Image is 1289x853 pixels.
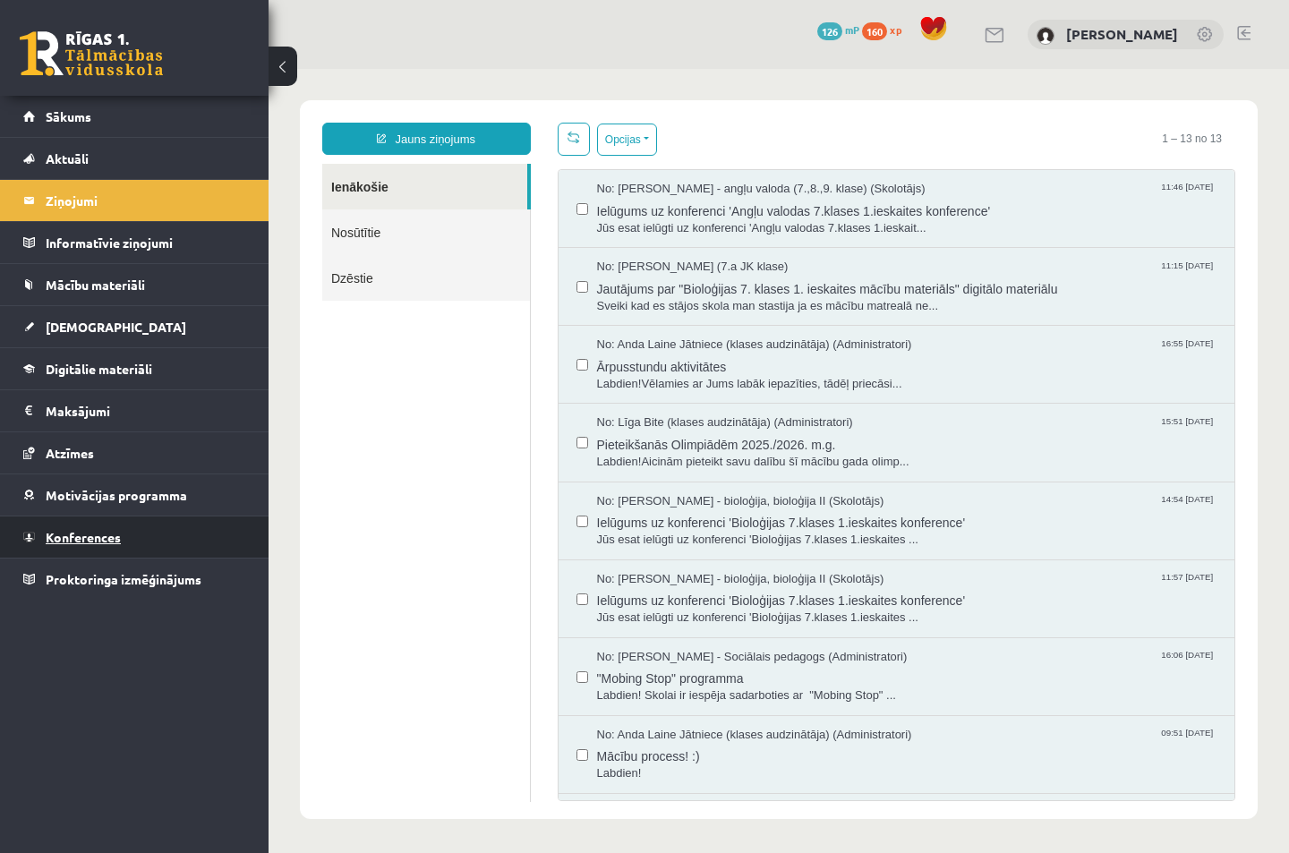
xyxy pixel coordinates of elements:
span: 09:51 [DATE] [889,658,948,671]
span: No: [PERSON_NAME] - bioloģija, bioloģija II (Skolotājs) [329,502,616,519]
a: Nosūtītie [54,141,261,186]
span: Jūs esat ielūgti uz konferenci 'Bioloģijas 7.klases 1.ieskaites ... [329,541,949,558]
legend: Maksājumi [46,390,246,431]
a: Rīgas 1. Tālmācības vidusskola [20,31,163,76]
span: Aktuāli [46,150,89,166]
span: Pieteikšanās Olimpiādēm 2025./2026. m.g. [329,363,949,385]
legend: Ziņojumi [46,180,246,221]
a: Informatīvie ziņojumi [23,222,246,263]
a: Digitālie materiāli [23,348,246,389]
span: Ārpusstundu aktivitātes [329,285,949,307]
span: Labdien! [329,696,949,713]
a: Sākums [23,96,246,137]
a: 126 mP [817,22,859,37]
span: [DEMOGRAPHIC_DATA] [46,319,186,335]
a: No: [PERSON_NAME] - Sociālais pedagogs (Administratori) 16:06 [DATE] "Mobing Stop" programma Labd... [329,580,949,635]
a: Proktoringa izmēģinājums [23,559,246,600]
span: No: [PERSON_NAME] - bioloģija, bioloģija II (Skolotājs) [329,424,616,441]
span: Ielūgums uz konferenci 'Bioloģijas 7.klases 1.ieskaites konference' [329,440,949,463]
a: Motivācijas programma [23,474,246,516]
span: 15:51 [DATE] [889,345,948,359]
span: 11:15 [DATE] [889,190,948,203]
span: Labdien! Skolai ir iespēja sadarboties ar "Mobing Stop" ... [329,618,949,635]
span: Jūs esat ielūgti uz konferenci 'Bioloģijas 7.klases 1.ieskaites ... [329,463,949,480]
span: Labdien!Vēlamies ar Jums labāk iepazīties, tādēļ priecāsi... [329,307,949,324]
span: "Mobing Stop" programma [329,596,949,618]
a: No: Anda Laine Jātniece (klases audzinātāja) (Administratori) 16:55 [DATE] Ārpusstundu aktivitāte... [329,268,949,323]
span: No: [PERSON_NAME] - angļu valoda (7.,8.,9. klase) (Skolotājs) [329,112,657,129]
span: Motivācijas programma [46,487,187,503]
span: 14:54 [DATE] [889,424,948,438]
a: Konferences [23,516,246,558]
span: Digitālie materiāli [46,361,152,377]
a: Ienākošie [54,95,259,141]
a: No: [PERSON_NAME] - bioloģija, bioloģija II (Skolotājs) 14:54 [DATE] Ielūgums uz konferenci 'Biol... [329,424,949,480]
span: 11:57 [DATE] [889,502,948,516]
span: No: [PERSON_NAME] - Sociālais pedagogs (Administratori) [329,580,639,597]
span: 126 [817,22,842,40]
a: No: [PERSON_NAME] - angļu valoda (7.,8.,9. klase) (Skolotājs) 11:46 [DATE] Ielūgums uz konferenci... [329,112,949,167]
a: Aktuāli [23,138,246,179]
a: Jauns ziņojums [54,54,262,86]
a: Ziņojumi [23,180,246,221]
a: Atzīmes [23,432,246,473]
a: No: Līga Bite (klases audzinātāja) (Administratori) 15:51 [DATE] Pieteikšanās Olimpiādēm 2025./20... [329,345,949,401]
span: Sveiki kad es stājos skola man stastija ja es mācību matrealā ne... [329,229,949,246]
span: Jūs esat ielūgti uz konferenci 'Angļu valodas 7.klases 1.ieskait... [329,151,949,168]
span: Proktoringa izmēģinājums [46,571,201,587]
span: 160 [862,22,887,40]
span: Konferences [46,529,121,545]
span: No: [PERSON_NAME] (7.a JK klase) [329,190,520,207]
span: Mācību process! :) [329,674,949,696]
a: Dzēstie [54,186,261,232]
a: [DEMOGRAPHIC_DATA] [23,306,246,347]
span: No: Anda Laine Jātniece (klases audzinātāja) (Administratori) [329,658,644,675]
a: No: [PERSON_NAME] - bioloģija, bioloģija II (Skolotājs) 11:57 [DATE] Ielūgums uz konferenci 'Biol... [329,502,949,558]
span: 11:46 [DATE] [889,112,948,125]
legend: Informatīvie ziņojumi [46,222,246,263]
a: No: [PERSON_NAME] (7.a JK klase) 11:15 [DATE] Jautājums par "Bioloģijas 7. klases 1. ieskaites mā... [329,190,949,245]
span: Ielūgums uz konferenci 'Bioloģijas 7.klases 1.ieskaites konference' [329,518,949,541]
span: Sākums [46,108,91,124]
span: 16:55 [DATE] [889,268,948,281]
span: Atzīmes [46,445,94,461]
span: 1 – 13 no 13 [880,54,967,86]
a: [PERSON_NAME] [1066,25,1178,43]
span: Ielūgums uz konferenci 'Angļu valodas 7.klases 1.ieskaites konference' [329,129,949,151]
a: Maksājumi [23,390,246,431]
a: Mācību materiāli [23,264,246,305]
span: 16:06 [DATE] [889,580,948,593]
span: No: Līga Bite (klases audzinātāja) (Administratori) [329,345,585,363]
a: No: Anda Laine Jātniece (klases audzinātāja) (Administratori) 09:51 [DATE] Mācību process! :) Lab... [329,658,949,713]
span: Mācību materiāli [46,277,145,293]
img: Kirils Ivaņeckis [1037,27,1054,45]
span: Labdien!Aicinām pieteikt savu dalību šī mācību gada olimp... [329,385,949,402]
span: No: Anda Laine Jātniece (klases audzinātāja) (Administratori) [329,268,644,285]
span: xp [890,22,901,37]
span: Jautājums par "Bioloģijas 7. klases 1. ieskaites mācību materiāls" digitālo materiālu [329,207,949,229]
button: Opcijas [329,55,388,87]
span: mP [845,22,859,37]
a: 160 xp [862,22,910,37]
